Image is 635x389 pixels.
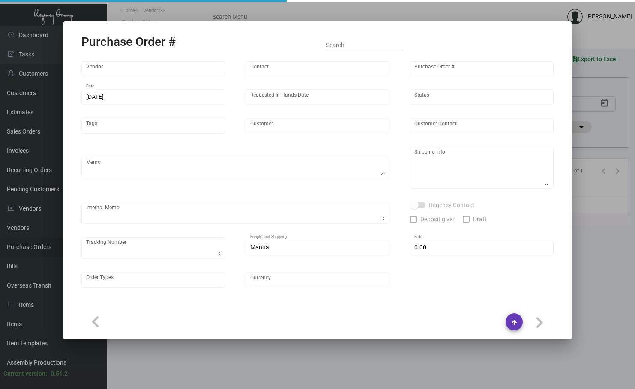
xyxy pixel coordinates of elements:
[473,214,487,224] span: Draft
[88,307,104,316] div: Items
[138,307,155,316] div: Notes
[113,307,129,316] div: Tasks
[429,200,474,210] span: Regency Contact
[81,35,176,49] h2: Purchase Order #
[420,214,456,224] span: Deposit given
[209,307,242,316] div: Activity logs
[164,307,199,316] div: Attachments
[3,369,47,378] div: Current version:
[51,369,68,378] div: 0.51.2
[250,244,270,251] span: Manual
